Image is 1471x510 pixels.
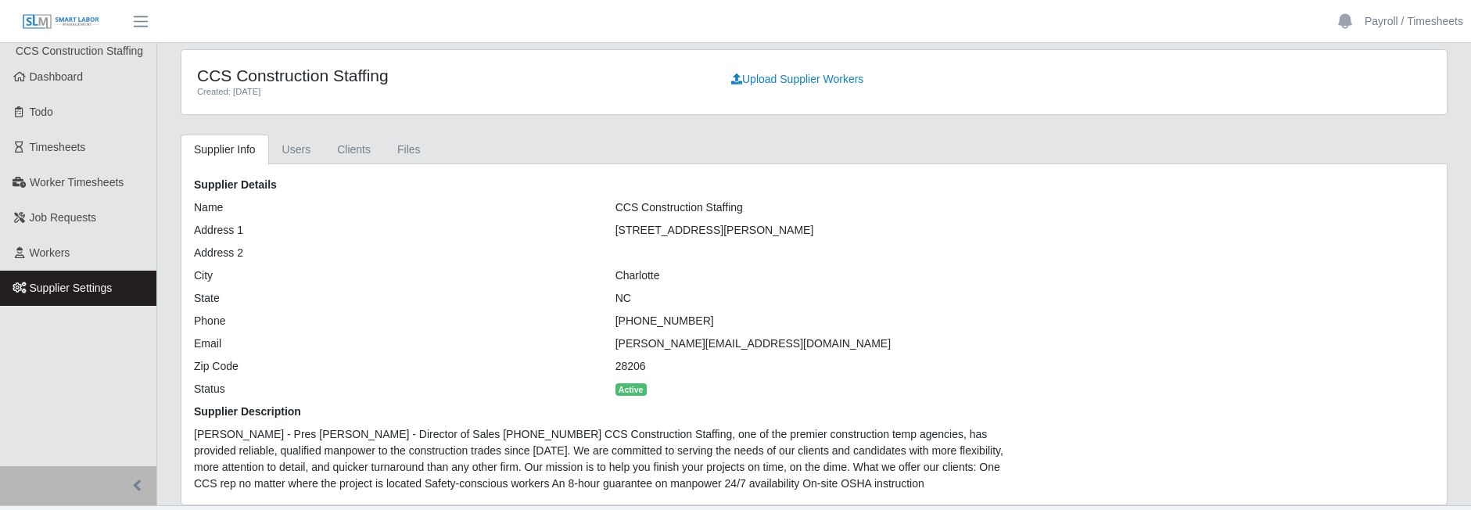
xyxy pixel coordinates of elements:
[604,358,1025,375] div: 28206
[30,211,97,224] span: Job Requests
[182,222,604,239] div: Address 1
[384,135,434,165] a: Files
[604,313,1025,329] div: [PHONE_NUMBER]
[197,66,698,85] h4: CCS Construction Staffing
[194,178,277,191] b: Supplier Details
[604,268,1025,284] div: Charlotte
[182,381,604,397] div: Status
[604,290,1025,307] div: NC
[30,106,53,118] span: Todo
[604,222,1025,239] div: [STREET_ADDRESS][PERSON_NAME]
[30,70,84,83] span: Dashboard
[30,176,124,189] span: Worker Timesheets
[197,85,698,99] div: Created: [DATE]
[604,336,1025,352] div: [PERSON_NAME][EMAIL_ADDRESS][DOMAIN_NAME]
[194,405,301,418] b: Supplier Description
[182,426,1024,492] div: [PERSON_NAME] - Pres [PERSON_NAME] - Director of Sales [PHONE_NUMBER] CCS Construction Staffing, ...
[604,199,1025,216] div: CCS Construction Staffing
[324,135,384,165] a: Clients
[182,336,604,352] div: Email
[182,245,604,261] div: Address 2
[30,141,86,153] span: Timesheets
[269,135,325,165] a: Users
[1365,13,1463,30] a: Payroll / Timesheets
[182,358,604,375] div: Zip Code
[182,268,604,284] div: City
[182,199,604,216] div: Name
[615,383,647,396] span: Active
[721,66,874,93] a: Upload Supplier Workers
[22,13,100,31] img: SLM Logo
[182,313,604,329] div: Phone
[30,282,113,294] span: Supplier Settings
[16,45,143,57] span: CCS Construction Staffing
[182,290,604,307] div: State
[30,246,70,259] span: Workers
[181,135,269,165] a: Supplier Info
